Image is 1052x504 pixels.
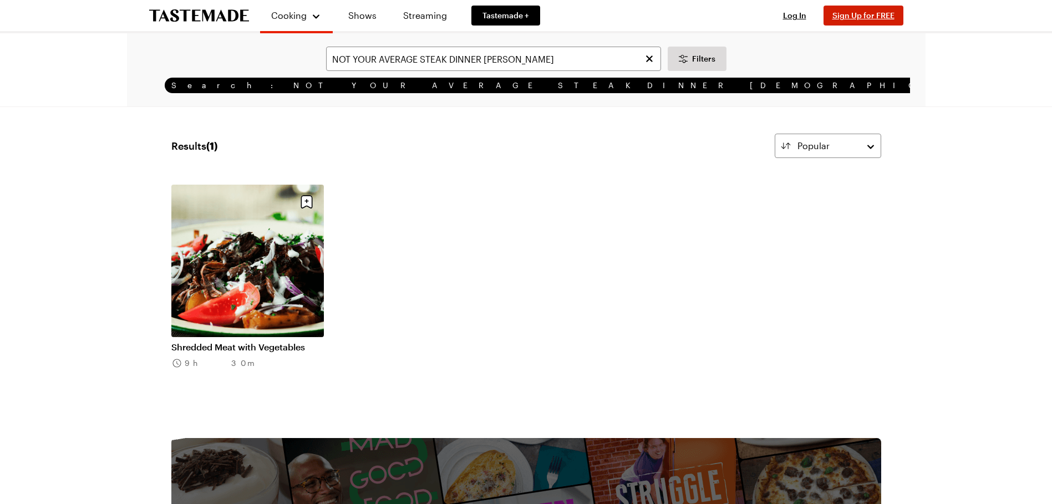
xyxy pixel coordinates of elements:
[171,138,217,154] span: Results
[832,11,895,20] span: Sign Up for FREE
[797,139,830,152] span: Popular
[271,4,322,27] button: Cooking
[783,11,806,20] span: Log In
[773,10,817,21] button: Log In
[171,342,324,353] a: Shredded Meat with Vegetables
[824,6,903,26] button: Sign Up for FREE
[206,140,217,152] span: ( 1 )
[296,191,317,212] button: Save recipe
[271,10,307,21] span: Cooking
[692,53,715,64] span: Filters
[668,47,726,71] button: Desktop filters
[643,53,655,65] button: Clear search
[482,10,529,21] span: Tastemade +
[775,134,881,158] button: Popular
[471,6,540,26] a: Tastemade +
[149,9,249,22] a: To Tastemade Home Page
[326,47,661,71] input: Search for a Recipe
